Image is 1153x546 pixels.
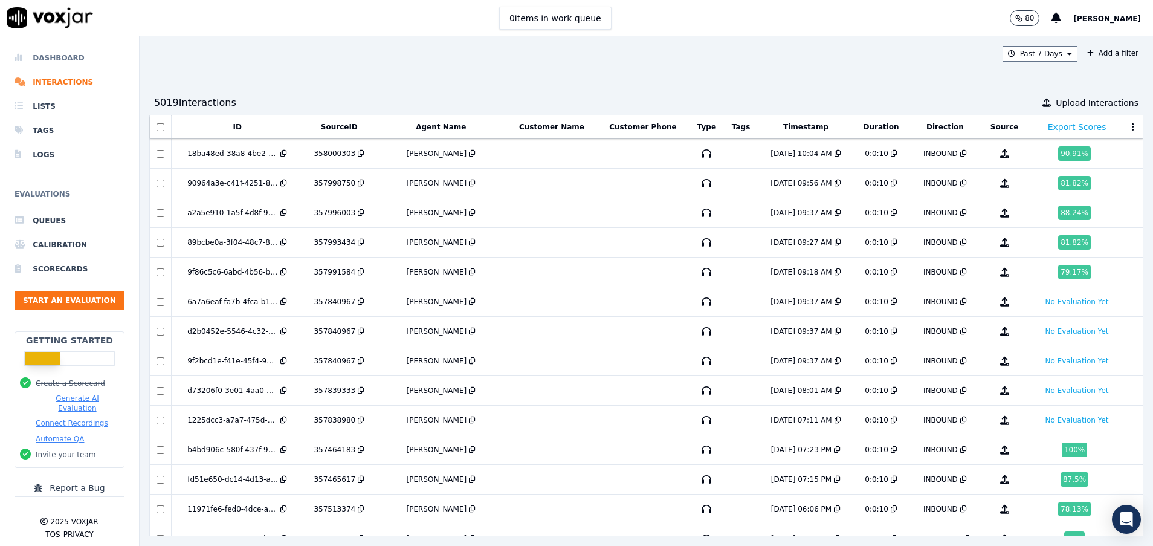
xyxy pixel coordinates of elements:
[865,415,888,425] div: 0:0:10
[770,178,832,188] div: [DATE] 09:56 AM
[865,445,888,455] div: 0:0:10
[1061,472,1088,487] div: 87.5 %
[187,386,278,395] div: d73206f0-3e01-4aa0-abbe-438c8bea07ec
[154,96,236,110] div: 5019 Interaction s
[865,297,888,307] div: 0:0:10
[314,208,355,218] div: 357996003
[1058,146,1091,161] div: 90.91 %
[1058,502,1091,516] div: 78.13 %
[407,178,467,188] div: [PERSON_NAME]
[36,418,108,428] button: Connect Recordings
[1082,46,1143,60] button: Add a filter
[865,208,888,218] div: 0:0:10
[1056,97,1138,109] span: Upload Interactions
[233,122,241,132] button: ID
[770,386,832,395] div: [DATE] 08:01 AM
[314,386,355,395] div: 357839333
[923,415,958,425] div: INBOUND
[407,534,467,544] div: [PERSON_NAME]
[15,70,124,94] a: Interactions
[865,149,888,158] div: 0:0:10
[865,475,888,484] div: 0:0:10
[15,119,124,143] a: Tags
[923,327,958,336] div: INBOUND
[923,267,958,277] div: INBOUND
[45,530,60,539] button: TOS
[771,445,832,455] div: [DATE] 07:23 PM
[783,122,828,132] button: Timestamp
[1025,13,1034,23] p: 80
[770,267,832,277] div: [DATE] 09:18 AM
[919,534,961,544] div: OUTBOUND
[407,415,467,425] div: [PERSON_NAME]
[1058,206,1091,220] div: 88.24 %
[15,479,124,497] button: Report a Bug
[187,356,278,366] div: 9f2bcd1e-f41e-45f4-9209-72d86d6031d6
[407,356,467,366] div: [PERSON_NAME]
[1040,324,1113,339] button: No Evaluation Yet
[923,208,958,218] div: INBOUND
[865,386,888,395] div: 0:0:10
[314,445,355,455] div: 357464183
[1112,505,1141,534] div: Open Intercom Messenger
[15,209,124,233] a: Queues
[15,257,124,281] li: Scorecards
[407,267,467,277] div: [PERSON_NAME]
[770,208,832,218] div: [DATE] 09:37 AM
[36,394,119,413] button: Generate AI Evaluation
[1073,11,1153,25] button: [PERSON_NAME]
[1058,176,1091,190] div: 81.82 %
[923,149,958,158] div: INBOUND
[36,434,84,444] button: Automate QA
[15,233,124,257] a: Calibration
[923,445,958,455] div: INBOUND
[187,504,278,514] div: 11971fe6-fed0-4dce-a4c2-d7b262ce8648
[26,334,113,346] h2: Getting Started
[923,386,958,395] div: INBOUND
[609,122,676,132] button: Customer Phone
[923,356,958,366] div: INBOUND
[15,46,124,70] li: Dashboard
[407,386,467,395] div: [PERSON_NAME]
[1040,294,1113,309] button: No Evaluation Yet
[407,149,467,158] div: [PERSON_NAME]
[15,94,124,119] a: Lists
[770,297,832,307] div: [DATE] 09:37 AM
[187,208,278,218] div: a2a5e910-1a5f-4d8f-90bf-f52239c00989
[314,238,355,247] div: 357993434
[187,267,278,277] div: 9f86c5c6-6abd-4b56-bc33-e7ffbd331e58
[864,122,899,132] button: Duration
[407,238,467,247] div: [PERSON_NAME]
[771,504,832,514] div: [DATE] 06:06 PM
[923,297,958,307] div: INBOUND
[1040,354,1113,368] button: No Evaluation Yet
[314,415,355,425] div: 357838980
[1062,443,1087,457] div: 100 %
[416,122,466,132] button: Agent Name
[770,327,832,336] div: [DATE] 09:37 AM
[187,178,278,188] div: 90964a3e-c41f-4251-8221-bd8d4fc0fdfc
[407,208,467,218] div: [PERSON_NAME]
[697,122,716,132] button: Type
[314,504,355,514] div: 357513374
[314,327,355,336] div: 357840967
[1058,265,1091,279] div: 79.17 %
[407,297,467,307] div: [PERSON_NAME]
[187,297,278,307] div: 6a7a6eaf-fa7b-4fca-b1cb-7838a068674e
[187,415,278,425] div: 1225dcc3-a7a7-475d-b5b2-7500672db0b7
[923,178,958,188] div: INBOUND
[321,122,358,132] button: SourceID
[314,297,355,307] div: 357840967
[865,178,888,188] div: 0:0:10
[1073,15,1141,23] span: [PERSON_NAME]
[770,149,832,158] div: [DATE] 10:04 AM
[1003,46,1077,62] button: Past 7 Days
[15,143,124,167] a: Logs
[770,356,832,366] div: [DATE] 09:37 AM
[314,149,355,158] div: 358000303
[1058,235,1091,250] div: 81.82 %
